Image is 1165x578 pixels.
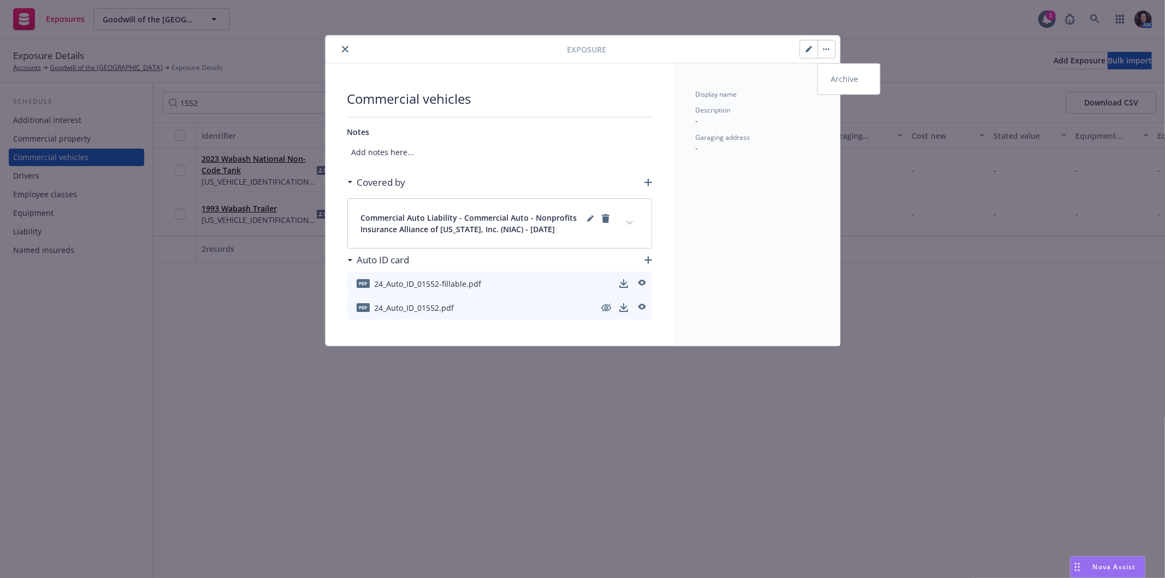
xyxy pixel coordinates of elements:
span: Exposure [567,44,607,55]
span: - [696,115,699,126]
a: preview [635,277,648,290]
a: download [617,277,630,290]
span: Nova Assist [1093,562,1136,571]
span: 24_Auto_ID_01552-fillable.pdf [375,278,482,290]
span: Add notes here... [347,142,652,162]
span: Garaging address [696,133,750,142]
h3: Covered by [357,175,406,190]
span: - [696,143,699,153]
span: pdf [357,303,370,311]
span: Commercial vehicles [347,90,652,108]
span: remove [599,212,612,235]
div: Auto ID card [347,253,410,267]
span: pdf [357,279,370,287]
a: preview [635,301,648,314]
span: editPencil [584,212,597,235]
h3: Auto ID card [357,253,410,267]
span: Notes [347,127,370,137]
button: expand content [621,214,638,232]
span: Description [696,105,731,115]
div: Covered by [347,175,406,190]
div: Commercial Auto Liability - Commercial Auto - Nonprofits Insurance Alliance of [US_STATE], Inc. (... [348,199,652,248]
div: Drag to move [1071,557,1084,577]
span: Commercial Auto Liability - Commercial Auto - Nonprofits Insurance Alliance of [US_STATE], Inc. (... [361,212,584,235]
span: Display name [696,90,737,99]
span: 24_Auto_ID_01552.pdf [375,302,454,314]
a: hidden [600,301,613,314]
button: Nova Assist [1070,556,1145,578]
a: download [617,301,630,314]
button: close [339,43,352,56]
a: remove [599,212,612,225]
a: editPencil [584,212,597,225]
